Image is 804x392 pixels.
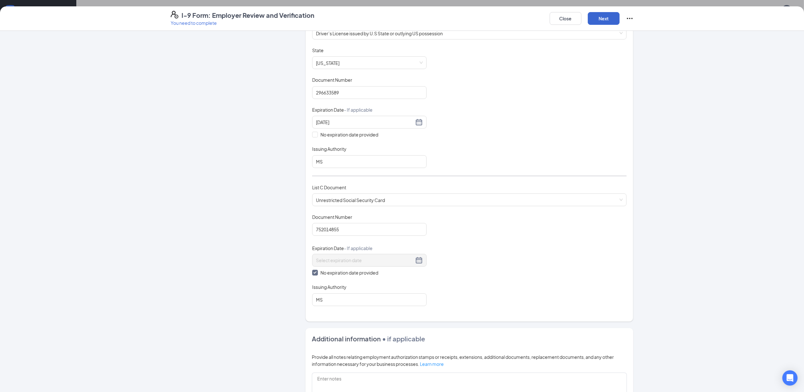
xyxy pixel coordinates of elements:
[312,354,614,367] span: Provide all notes relating employment authorization stamps or receipts, extensions, additional do...
[318,269,381,276] span: No expiration date provided
[316,57,423,69] span: Mississippi
[171,11,178,18] svg: FormI9EVerifyIcon
[182,11,314,20] h4: I-9 Form: Employer Review and Verification
[312,107,373,113] span: Expiration Date
[312,284,347,290] span: Issuing Authority
[344,245,373,251] span: - If applicable
[588,12,620,25] button: Next
[312,47,324,53] span: State
[312,185,346,190] span: List C Document
[312,77,352,83] span: Document Number
[312,245,373,251] span: Expiration Date
[312,214,352,220] span: Document Number
[318,131,381,138] span: No expiration date provided
[344,107,373,113] span: - If applicable
[420,361,444,367] a: Learn more
[316,257,414,264] input: Select expiration date
[626,15,634,22] svg: Ellipses
[312,335,381,343] span: Additional information
[316,194,623,206] span: Unrestricted Social Security Card
[782,370,798,386] div: Open Intercom Messenger
[381,335,425,343] span: • if applicable
[171,20,314,26] p: You need to complete
[316,27,623,39] span: Driver’s License issued by U.S State or outlying US possession
[316,119,414,126] input: 02/26/2027
[550,12,581,25] button: Close
[312,146,347,152] span: Issuing Authority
